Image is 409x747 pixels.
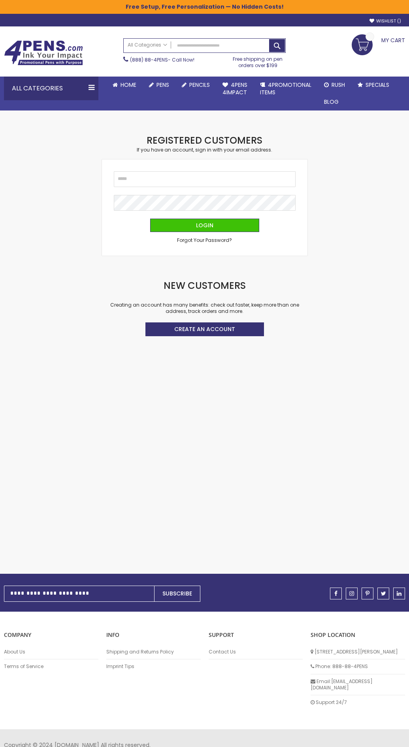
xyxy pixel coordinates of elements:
div: All Categories [4,77,98,100]
a: pinterest [362,588,373,599]
a: Forgot Your Password? [177,237,232,243]
span: twitter [381,591,386,596]
span: instagram [349,591,354,596]
strong: Registered Customers [147,134,262,147]
a: Rush [318,77,351,94]
li: [STREET_ADDRESS][PERSON_NAME] [311,645,405,659]
li: Support 24/7 [311,695,405,710]
a: linkedin [393,588,405,599]
a: Pencils [175,77,216,94]
a: (888) 88-4PENS [130,56,168,63]
a: Contact Us [209,649,303,655]
span: Pens [156,81,169,89]
a: Blog [318,94,345,110]
span: Create an Account [174,325,235,333]
a: facebook [330,588,342,599]
span: Pencils [189,81,210,89]
a: instagram [346,588,358,599]
div: Free shipping on pen orders over $199 [230,53,286,69]
a: Terms of Service [4,663,98,670]
span: facebook [334,591,337,596]
li: Phone: 888-88-4PENS [311,659,405,674]
a: Pens [143,77,175,94]
a: Shipping and Returns Policy [106,649,201,655]
a: Imprint Tips [106,663,201,670]
img: 4Pens Custom Pens and Promotional Products [4,40,83,66]
span: pinterest [366,591,369,596]
span: 4Pens 4impact [222,81,247,96]
span: Specials [366,81,389,89]
p: COMPANY [4,631,98,639]
p: Creating an account has many benefits: check out faster, keep more than one address, track orders... [106,302,303,315]
a: twitter [377,588,389,599]
a: Specials [351,77,396,94]
a: All Categories [124,39,171,52]
a: 4PROMOTIONALITEMS [254,77,318,101]
span: Rush [332,81,345,89]
span: Login [196,221,213,229]
p: INFO [106,631,201,639]
span: Home [121,81,136,89]
li: Email: [EMAIL_ADDRESS][DOMAIN_NAME] [311,674,405,695]
span: All Categories [128,42,167,48]
p: Support [209,631,303,639]
a: Wishlist [369,18,401,24]
a: Create an Account [145,322,264,336]
div: If you have an account, sign in with your email address. [102,147,307,153]
button: Subscribe [154,586,200,602]
a: 4Pens4impact [216,77,254,101]
strong: New Customers [164,279,246,292]
a: About Us [4,649,98,655]
span: - Call Now! [130,56,194,63]
a: Home [106,77,143,94]
span: Subscribe [162,590,192,597]
span: linkedin [397,591,401,596]
span: Blog [324,98,339,106]
button: Login [150,219,259,232]
p: SHOP LOCATION [311,631,405,639]
span: 4PROMOTIONAL ITEMS [260,81,311,96]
